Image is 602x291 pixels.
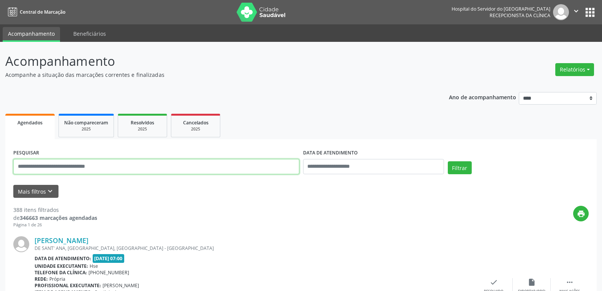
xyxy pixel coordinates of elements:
img: img [13,236,29,252]
a: Beneficiários [68,27,111,40]
i: insert_drive_file [528,278,536,286]
b: Telefone da clínica: [35,269,87,276]
span: Não compareceram [64,119,108,126]
button: Relatórios [555,63,594,76]
div: Hospital do Servidor do [GEOGRAPHIC_DATA] [452,6,550,12]
i: check [490,278,498,286]
span: Recepcionista da clínica [490,12,550,19]
span: Agendados [17,119,43,126]
a: Central de Marcação [5,6,65,18]
i:  [572,7,580,15]
span: Hse [90,263,98,269]
span: Central de Marcação [20,9,65,15]
span: Própria [49,276,65,282]
b: Unidade executante: [35,263,88,269]
div: de [13,214,97,222]
b: Data de atendimento: [35,255,91,262]
span: [DATE] 07:00 [93,254,125,263]
b: Rede: [35,276,48,282]
i: keyboard_arrow_down [46,187,54,196]
i: print [577,210,585,218]
span: Resolvidos [131,119,154,126]
span: [PHONE_NUMBER] [88,269,129,276]
p: Ano de acompanhamento [449,92,516,102]
img: img [553,4,569,20]
button: print [573,206,589,221]
button: Mais filtroskeyboard_arrow_down [13,185,58,198]
div: 388 itens filtrados [13,206,97,214]
div: 2025 [123,126,161,132]
p: Acompanhe a situação das marcações correntes e finalizadas [5,71,419,79]
a: Acompanhamento [3,27,60,42]
label: PESQUISAR [13,147,39,159]
a: [PERSON_NAME] [35,236,88,245]
i:  [566,278,574,286]
button: Filtrar [448,161,472,174]
b: Profissional executante: [35,282,101,289]
strong: 346663 marcações agendadas [20,214,97,221]
div: 2025 [177,126,215,132]
div: DE SANT' ANA, [GEOGRAPHIC_DATA], [GEOGRAPHIC_DATA] - [GEOGRAPHIC_DATA] [35,245,475,251]
span: [PERSON_NAME] [103,282,139,289]
div: 2025 [64,126,108,132]
div: Página 1 de 26 [13,222,97,228]
label: DATA DE ATENDIMENTO [303,147,358,159]
span: Cancelados [183,119,209,126]
p: Acompanhamento [5,52,419,71]
button:  [569,4,583,20]
button: apps [583,6,597,19]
